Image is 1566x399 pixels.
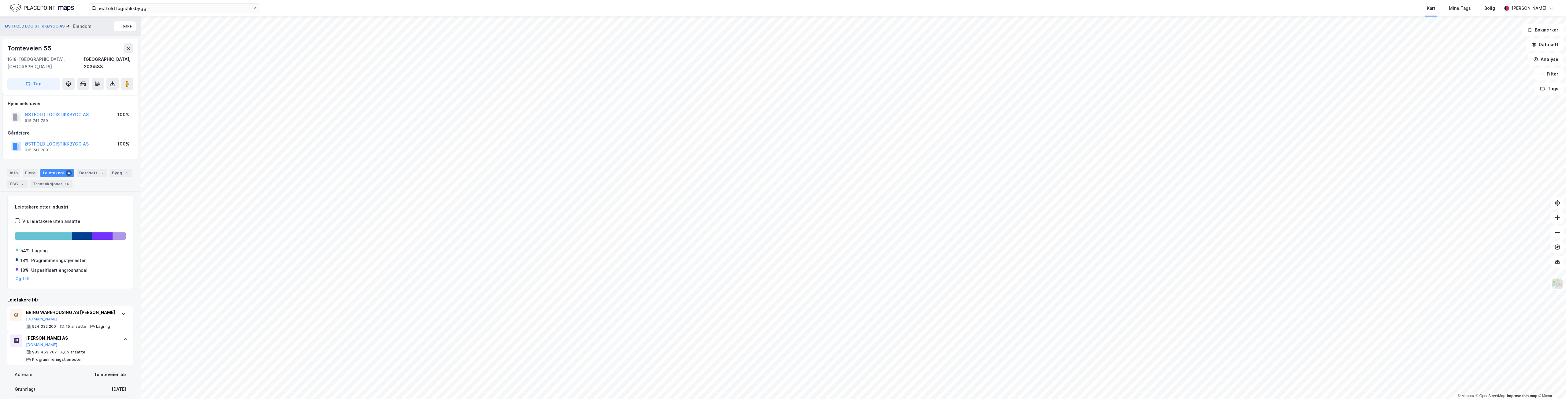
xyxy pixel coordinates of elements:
div: Leietakere (4) [7,296,133,304]
div: 100% [117,111,129,118]
div: Tomteveien 55 [7,43,52,53]
a: OpenStreetMap [1476,394,1505,398]
div: Lagring [32,247,48,254]
div: 5 ansatte [67,350,85,355]
div: [PERSON_NAME] [1512,5,1546,12]
div: Eiere [23,169,38,177]
div: 18% [20,257,29,264]
div: Uspesifisert engroshandel [31,267,87,274]
a: Improve this map [1507,394,1537,398]
button: ØSTFOLD LOGISTIKKBYGG AS [5,23,66,29]
div: 54% [20,247,30,254]
div: 18% [20,267,29,274]
div: Datasett [77,169,107,177]
img: logo.f888ab2527a4732fd821a326f86c7f29.svg [10,3,74,13]
div: 1 [124,170,130,176]
a: Mapbox [1458,394,1475,398]
div: Lagring [96,324,110,329]
div: Programmeringstjenester [31,257,86,264]
div: [DATE] [112,386,126,393]
div: Vis leietakere uten ansatte [22,218,80,225]
div: 983 453 767 [32,350,57,355]
div: 5 [98,170,105,176]
div: Tomteveien 55 [94,371,126,378]
div: BRING WAREHOUSING AS [PERSON_NAME] [26,309,115,316]
div: 1618, [GEOGRAPHIC_DATA], [GEOGRAPHIC_DATA] [7,56,84,70]
button: Tags [1535,83,1564,95]
div: 14 [64,181,70,187]
button: Tag [7,78,60,90]
iframe: Chat Widget [1535,370,1566,399]
div: Leietakere etter industri [15,203,126,211]
button: Og 1 til [16,276,29,281]
div: 915 741 789 [25,118,48,123]
button: Filter [1534,68,1564,80]
div: Leietakere [40,169,74,177]
div: Adresse [15,371,32,378]
button: Tilbake [114,21,136,31]
div: Hjemmelshaver [8,100,133,107]
div: 100% [117,140,129,148]
div: Transaksjoner [30,180,72,188]
button: Bokmerker [1522,24,1564,36]
div: 924 032 200 [32,324,56,329]
button: Datasett [1526,39,1564,51]
div: Bygg [109,169,132,177]
div: Eiendom [73,23,91,30]
div: [PERSON_NAME] AS [26,334,117,342]
div: Grunnlagt [15,386,35,393]
div: Bolig [1484,5,1495,12]
div: [GEOGRAPHIC_DATA], 203/533 [84,56,133,70]
div: Programmeringstjenester [32,357,82,362]
div: Mine Tags [1449,5,1471,12]
div: 2 [19,181,25,187]
div: 915 741 789 [25,148,48,153]
div: Info [7,169,20,177]
div: 15 ansatte [66,324,86,329]
input: Søk på adresse, matrikkel, gårdeiere, leietakere eller personer [96,4,252,13]
div: 4 [66,170,72,176]
div: Gårdeiere [8,129,133,137]
button: Analyse [1528,53,1564,65]
button: [DOMAIN_NAME] [26,342,58,347]
img: Z [1552,278,1563,290]
button: [DOMAIN_NAME] [26,317,58,322]
div: ESG [7,180,28,188]
div: Kart [1427,5,1435,12]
